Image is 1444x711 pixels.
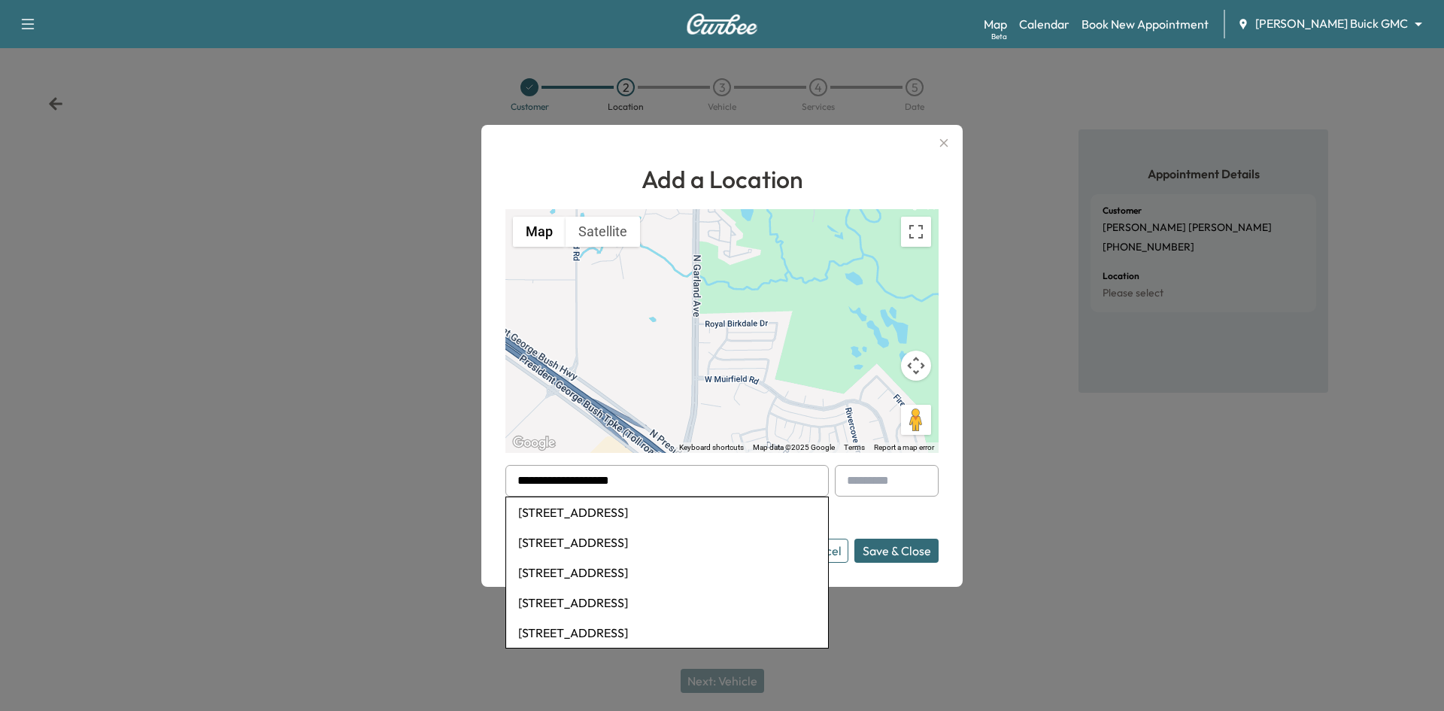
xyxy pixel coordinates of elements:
[1019,15,1069,33] a: Calendar
[566,217,640,247] button: Show satellite imagery
[679,442,744,453] button: Keyboard shortcuts
[1081,15,1209,33] a: Book New Appointment
[901,351,931,381] button: Map camera controls
[854,539,939,563] button: Save & Close
[901,217,931,247] button: Toggle fullscreen view
[874,443,934,451] a: Report a map error
[686,14,758,35] img: Curbee Logo
[753,443,835,451] span: Map data ©2025 Google
[844,443,865,451] a: Terms (opens in new tab)
[506,588,828,618] li: [STREET_ADDRESS]
[991,31,1007,42] div: Beta
[506,497,828,527] li: [STREET_ADDRESS]
[513,217,566,247] button: Show street map
[506,558,828,588] li: [STREET_ADDRESS]
[1255,15,1408,32] span: [PERSON_NAME] Buick GMC
[505,161,939,197] h1: Add a Location
[506,527,828,558] li: [STREET_ADDRESS]
[506,618,828,648] li: [STREET_ADDRESS]
[509,433,559,453] a: Open this area in Google Maps (opens a new window)
[901,405,931,435] button: Drag Pegman onto the map to open Street View
[984,15,1007,33] a: MapBeta
[509,433,559,453] img: Google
